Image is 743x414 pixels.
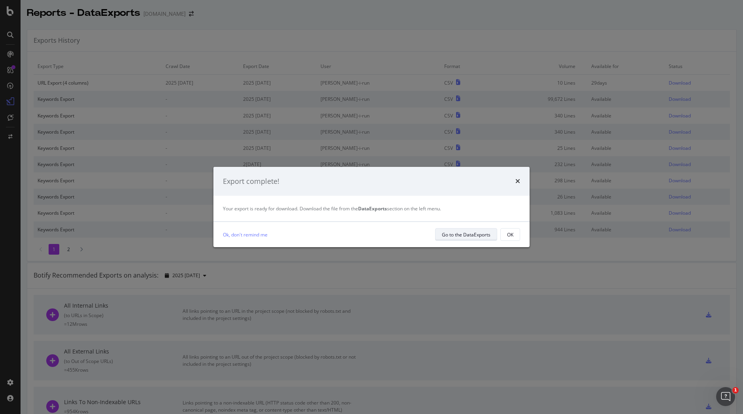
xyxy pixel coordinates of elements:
[213,167,530,248] div: modal
[716,387,735,406] iframe: Intercom live chat
[732,387,739,393] span: 1
[358,205,441,212] span: section on the left menu.
[507,231,513,238] div: OK
[442,231,490,238] div: Go to the DataExports
[358,205,387,212] strong: DataExports
[515,176,520,187] div: times
[435,228,497,241] button: Go to the DataExports
[223,205,520,212] div: Your export is ready for download. Download the file from the
[500,228,520,241] button: OK
[223,231,268,239] a: Ok, don't remind me
[223,176,279,187] div: Export complete!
